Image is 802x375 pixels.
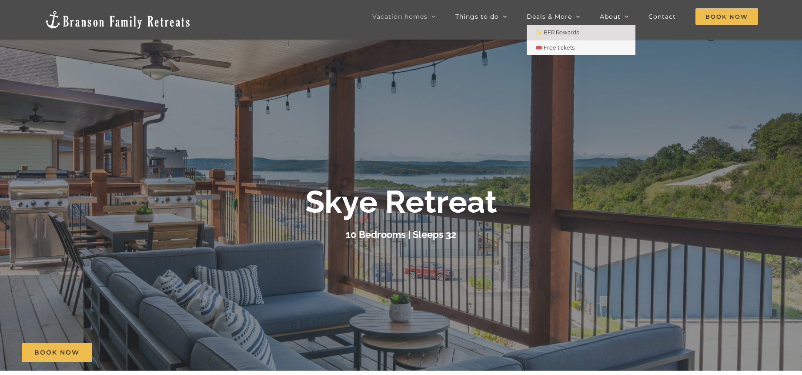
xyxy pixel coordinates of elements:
[527,25,635,40] a: ✨ BFR Rewards
[22,343,92,362] a: Book Now
[695,8,758,25] span: Book Now
[455,8,507,25] a: Things to do
[346,229,456,240] h3: 10 Bedrooms | Sleeps 32
[648,13,676,20] span: Contact
[600,13,621,20] span: About
[305,184,497,221] b: Skye Retreat
[527,40,635,56] a: 🎟️ Free tickets
[527,8,580,25] a: Deals & More
[455,13,499,20] span: Things to do
[535,29,579,36] span: ✨ BFR Rewards
[600,8,629,25] a: About
[372,13,428,20] span: Vacation homes
[44,10,191,30] img: Branson Family Retreats Logo
[34,349,80,356] span: Book Now
[372,8,758,25] nav: Main Menu Sticky
[535,44,575,51] span: 🎟️ Free tickets
[648,8,676,25] a: Contact
[372,8,436,25] a: Vacation homes
[527,13,572,20] span: Deals & More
